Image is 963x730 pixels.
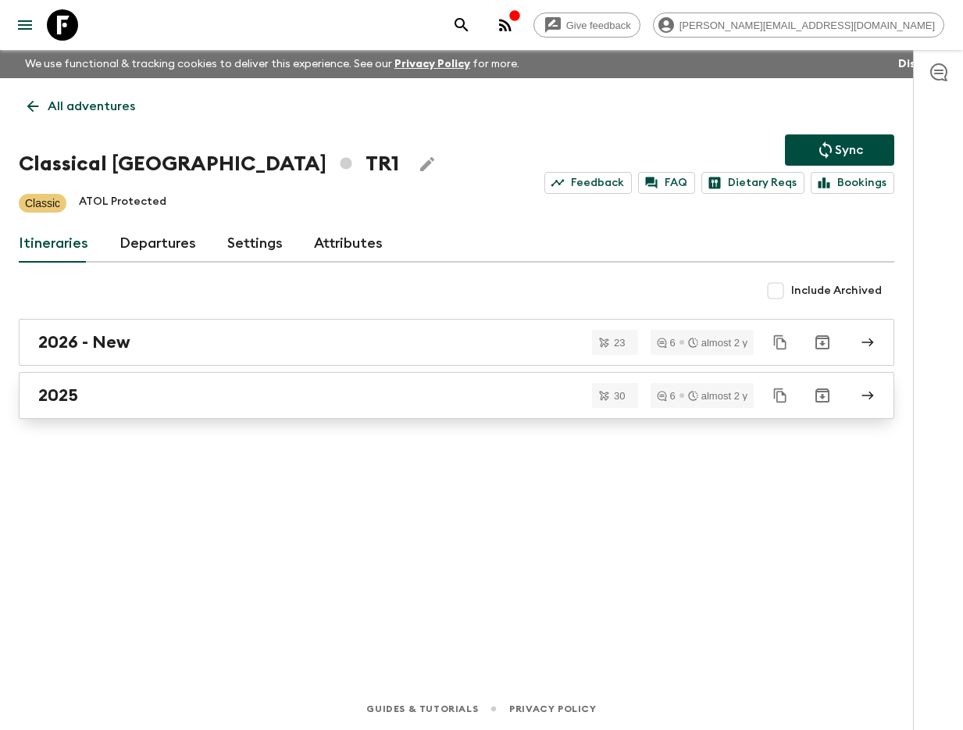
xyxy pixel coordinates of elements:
div: almost 2 y [688,391,747,401]
p: We use functional & tracking cookies to deliver this experience. See our for more. [19,50,526,78]
a: Settings [227,225,283,263]
a: Attributes [314,225,383,263]
button: Dismiss [894,53,944,75]
a: 2025 [19,372,894,419]
span: Include Archived [791,283,882,299]
p: Sync [835,141,863,159]
div: almost 2 y [688,338,747,348]
button: Edit Adventure Title [412,149,443,180]
h2: 2026 - New [38,332,130,352]
a: Dietary Reqs [701,172,804,194]
button: Archive [807,380,838,411]
a: Guides & Tutorials [366,700,478,717]
a: FAQ [638,172,695,194]
button: Archive [807,327,838,358]
span: 30 [605,391,634,401]
span: 23 [605,338,634,348]
a: Privacy Policy [509,700,596,717]
span: Give feedback [558,20,640,31]
button: menu [9,9,41,41]
a: Feedback [544,172,632,194]
div: [PERSON_NAME][EMAIL_ADDRESS][DOMAIN_NAME] [653,13,944,38]
a: All adventures [19,91,144,122]
p: Classic [25,195,60,211]
button: Sync adventure departures to the booking engine [785,134,894,166]
p: ATOL Protected [79,194,166,213]
div: 6 [657,338,676,348]
p: All adventures [48,97,135,116]
a: Departures [119,225,196,263]
a: Itineraries [19,225,88,263]
button: Duplicate [766,381,794,410]
div: 6 [657,391,676,401]
span: [PERSON_NAME][EMAIL_ADDRESS][DOMAIN_NAME] [671,20,943,31]
h2: 2025 [38,385,78,406]
a: 2026 - New [19,319,894,366]
button: search adventures [446,9,477,41]
h1: Classical [GEOGRAPHIC_DATA] TR1 [19,149,399,180]
a: Privacy Policy [394,59,470,70]
a: Give feedback [533,13,640,38]
button: Duplicate [766,328,794,356]
a: Bookings [811,172,894,194]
